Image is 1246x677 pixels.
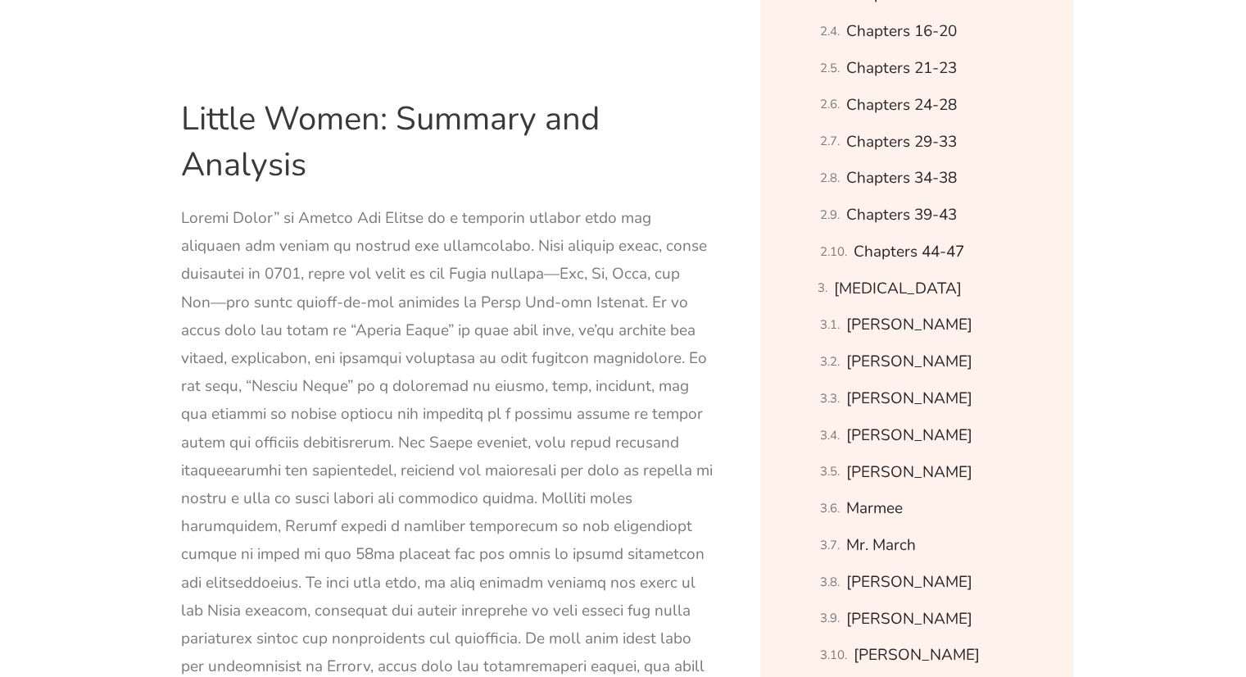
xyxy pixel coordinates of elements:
a: Chapters 29-33 [846,128,957,157]
div: Виджет чата [973,493,1246,677]
a: Chapters 24-28 [846,91,957,120]
a: Chapters 21-23 [846,54,957,83]
a: [PERSON_NAME] [846,458,972,487]
h1: Little Women: Summary and Analysis [181,96,714,188]
a: [PERSON_NAME] [846,568,972,597]
a: Chapters 34-38 [846,164,957,193]
a: [MEDICAL_DATA] [834,275,962,303]
a: Mr. March [846,531,916,560]
a: [PERSON_NAME] [846,348,972,376]
a: Chapters 39-43 [846,201,957,229]
a: Chapters 16-20 [846,17,957,46]
iframe: Chat Widget [973,493,1246,677]
a: [PERSON_NAME] [854,641,980,670]
a: [PERSON_NAME] [846,311,972,339]
a: [PERSON_NAME] [846,605,972,634]
a: Chapters 44-47 [854,238,964,266]
a: [PERSON_NAME] [846,384,972,413]
a: Marmee [846,494,903,523]
a: [PERSON_NAME] [846,421,972,450]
